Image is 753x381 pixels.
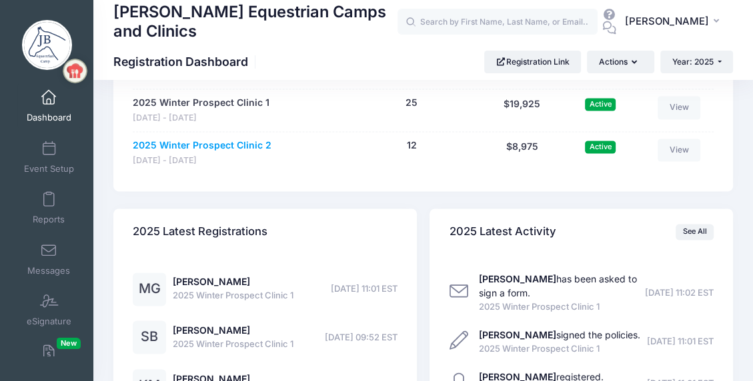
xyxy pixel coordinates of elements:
a: [PERSON_NAME]has been asked to sign a form. [479,273,637,298]
span: Reports [33,214,65,226]
button: 25 [406,96,418,110]
span: Event Setup [24,163,74,175]
div: $8,975 [482,139,563,167]
h1: Registration Dashboard [113,55,259,69]
div: $19,925 [482,96,563,125]
a: See All [676,224,714,240]
a: Event Setup [17,134,81,181]
span: [DATE] 09:52 EST [325,331,398,344]
span: Active [585,98,616,111]
a: 2025 Winter Prospect Clinic 1 [133,96,269,110]
a: [PERSON_NAME] [173,324,250,336]
span: 2025 Winter Prospect Clinic 1 [479,342,640,356]
span: [DATE] - [DATE] [133,112,269,125]
a: Dashboard [17,83,81,129]
a: MG [133,284,166,295]
strong: [PERSON_NAME] [479,329,556,340]
a: [PERSON_NAME] [173,276,250,287]
span: 2025 Winter Prospect Clinic 1 [479,300,641,314]
a: Registration Link [484,51,581,73]
span: 2025 Winter Prospect Clinic 1 [173,338,293,351]
button: [PERSON_NAME] [616,7,733,37]
span: [DATE] 11:01 EST [647,335,714,348]
div: MG [133,272,166,306]
img: Jessica Braswell Equestrian Camps and Clinics [22,20,72,70]
span: eSignature [27,316,71,328]
h1: [PERSON_NAME] Equestrian Camps and Clinics [113,1,398,43]
a: SB [133,332,166,343]
h4: 2025 Latest Registrations [133,212,267,250]
span: [PERSON_NAME] [625,14,709,29]
a: View [658,96,700,119]
span: [DATE] - [DATE] [133,155,271,167]
a: 2025 Winter Prospect Clinic 2 [133,139,271,153]
div: SB [133,320,166,354]
a: [PERSON_NAME]signed the policies. [479,329,640,340]
span: New [57,338,81,349]
span: Dashboard [27,113,71,124]
span: Messages [27,265,70,276]
a: Reports [17,185,81,231]
input: Search by First Name, Last Name, or Email... [398,9,598,35]
h4: 2025 Latest Activity [450,212,556,250]
span: 2025 Winter Prospect Clinic 1 [173,289,293,302]
span: [DATE] 11:02 EST [645,286,714,300]
span: [DATE] 11:01 EST [331,282,398,296]
strong: [PERSON_NAME] [479,273,556,284]
button: Actions [587,51,654,73]
a: eSignature [17,286,81,333]
span: Active [585,141,616,153]
span: Year: 2025 [672,57,714,67]
a: View [658,139,700,161]
button: 12 [407,139,417,153]
a: Messages [17,236,81,282]
button: Year: 2025 [660,51,733,73]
